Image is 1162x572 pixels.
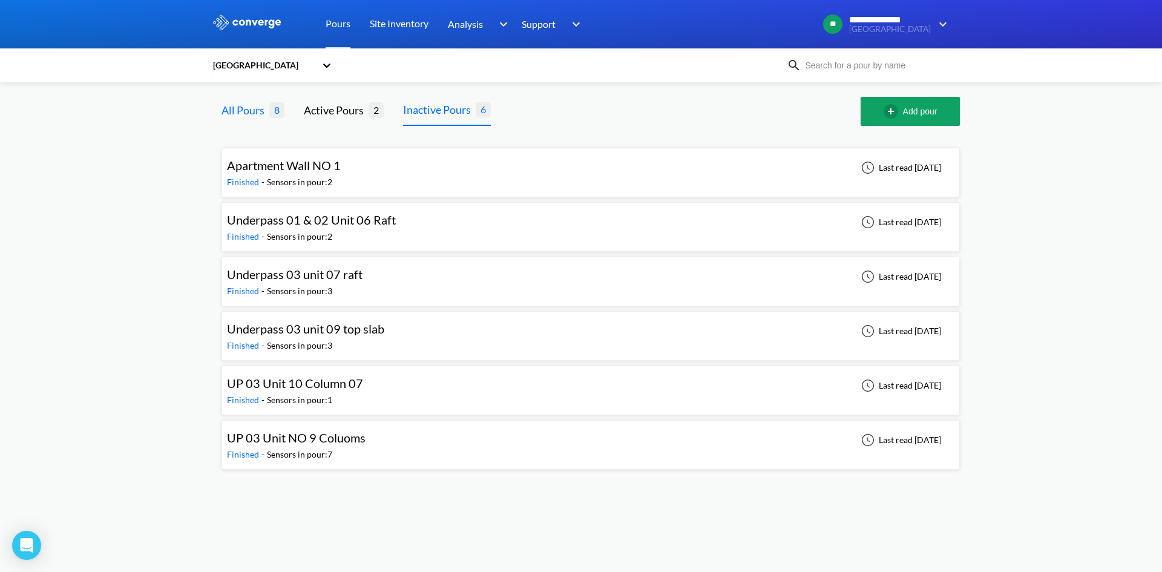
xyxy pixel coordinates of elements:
[222,380,960,390] a: UP 03 Unit 10 Column 07Finished-Sensors in pour:1Last read [DATE]
[931,17,950,31] img: downArrow.svg
[227,340,261,350] span: Finished
[855,324,945,338] div: Last read [DATE]
[261,395,267,405] span: -
[855,160,945,175] div: Last read [DATE]
[855,433,945,447] div: Last read [DATE]
[12,531,41,560] div: Open Intercom Messenger
[222,102,269,119] div: All Pours
[227,231,261,242] span: Finished
[222,434,960,444] a: UP 03 Unit NO 9 ColuomsFinished-Sensors in pour:7Last read [DATE]
[222,162,960,172] a: Apartment Wall NO 1Finished-Sensors in pour:2Last read [DATE]
[491,17,511,31] img: downArrow.svg
[269,102,284,117] span: 8
[261,177,267,187] span: -
[403,101,476,118] div: Inactive Pours
[227,321,384,336] span: Underpass 03 unit 09 top slab
[267,448,332,461] div: Sensors in pour: 7
[261,340,267,350] span: -
[227,449,261,459] span: Finished
[227,158,341,173] span: Apartment Wall NO 1
[227,376,363,390] span: UP 03 Unit 10 Column 07
[267,393,332,407] div: Sensors in pour: 1
[267,176,332,189] div: Sensors in pour: 2
[564,17,583,31] img: downArrow.svg
[222,271,960,281] a: Underpass 03 unit 07 raftFinished-Sensors in pour:3Last read [DATE]
[861,97,960,126] button: Add pour
[267,284,332,298] div: Sensors in pour: 3
[787,58,801,73] img: icon-search.svg
[267,230,332,243] div: Sensors in pour: 2
[212,15,282,30] img: logo_ewhite.svg
[448,16,483,31] span: Analysis
[227,177,261,187] span: Finished
[222,325,960,335] a: Underpass 03 unit 09 top slabFinished-Sensors in pour:3Last read [DATE]
[855,269,945,284] div: Last read [DATE]
[304,102,369,119] div: Active Pours
[227,430,366,445] span: UP 03 Unit NO 9 Coluoms
[261,286,267,296] span: -
[222,216,960,226] a: Underpass 01 & 02 Unit 06 RaftFinished-Sensors in pour:2Last read [DATE]
[212,59,316,72] div: [GEOGRAPHIC_DATA]
[476,102,491,117] span: 6
[855,215,945,229] div: Last read [DATE]
[849,25,931,34] span: [GEOGRAPHIC_DATA]
[855,378,945,393] div: Last read [DATE]
[369,102,384,117] span: 2
[227,395,261,405] span: Finished
[227,267,363,281] span: Underpass 03 unit 07 raft
[227,286,261,296] span: Finished
[261,231,267,242] span: -
[261,449,267,459] span: -
[801,59,948,72] input: Search for a pour by name
[227,212,396,227] span: Underpass 01 & 02 Unit 06 Raft
[522,16,556,31] span: Support
[884,104,903,119] img: add-circle-outline.svg
[267,339,332,352] div: Sensors in pour: 3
